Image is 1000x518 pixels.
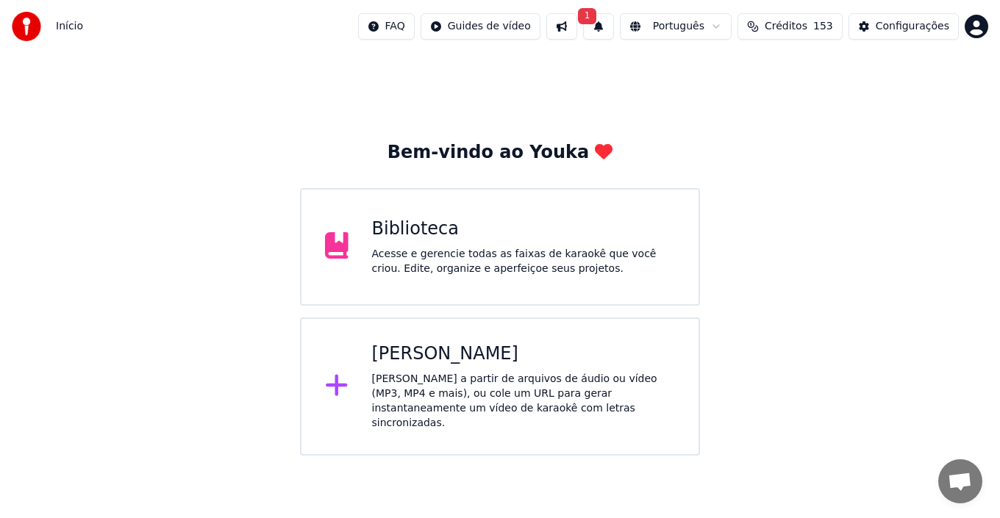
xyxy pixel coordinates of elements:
[372,372,676,431] div: [PERSON_NAME] a partir de arquivos de áudio ou vídeo (MP3, MP4 e mais), ou cole um URL para gerar...
[765,19,807,34] span: Créditos
[56,19,83,34] nav: breadcrumb
[578,8,597,24] span: 1
[358,13,415,40] button: FAQ
[12,12,41,41] img: youka
[372,217,676,241] div: Biblioteca
[876,19,949,34] div: Configurações
[583,13,614,40] button: 1
[56,19,83,34] span: Início
[421,13,540,40] button: Guides de vídeo
[849,13,959,40] button: Configurações
[737,13,843,40] button: Créditos153
[938,459,982,503] a: Conversa aberta
[813,19,833,34] span: 153
[372,247,676,276] div: Acesse e gerencie todas as faixas de karaokê que você criou. Edite, organize e aperfeiçoe seus pr...
[372,342,676,366] div: [PERSON_NAME]
[387,141,612,165] div: Bem-vindo ao Youka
